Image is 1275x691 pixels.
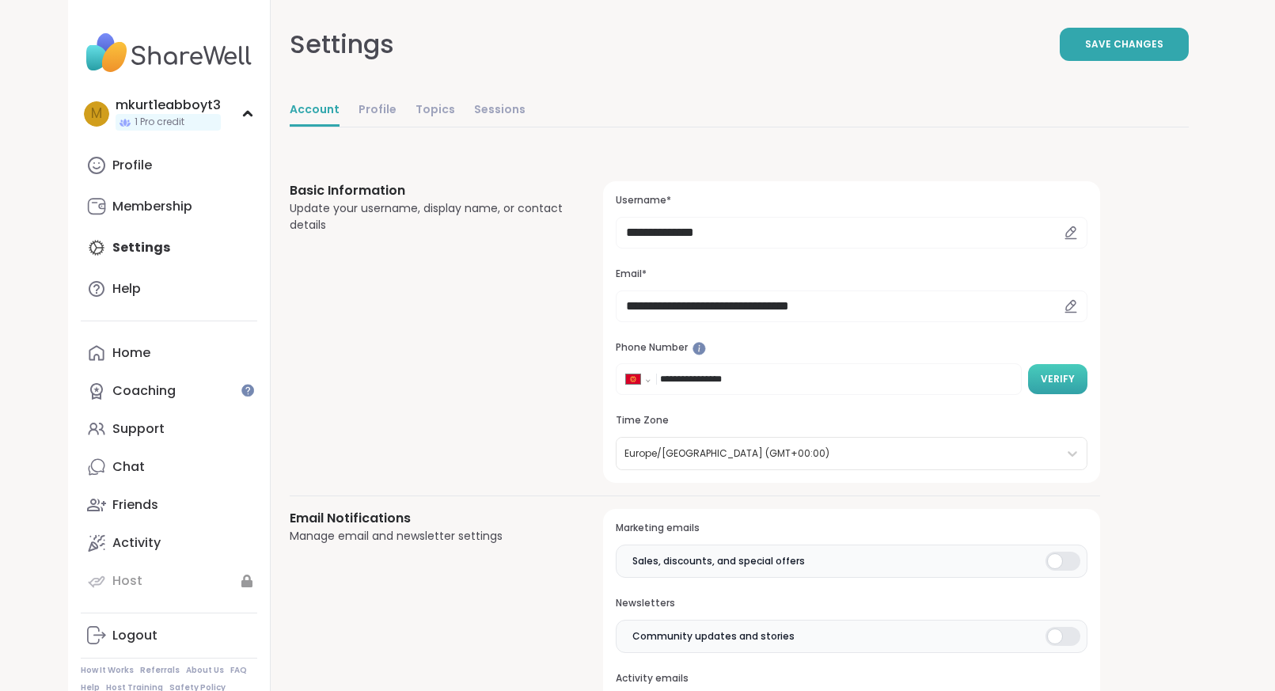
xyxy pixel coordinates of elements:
div: Chat [112,458,145,476]
a: Coaching [81,372,257,410]
h3: Basic Information [290,181,566,200]
span: Verify [1041,372,1075,386]
h3: Email* [616,268,1087,281]
a: Chat [81,448,257,486]
a: FAQ [230,665,247,676]
span: Save Changes [1085,37,1163,51]
a: Support [81,410,257,448]
h3: Email Notifications [290,509,566,528]
a: Home [81,334,257,372]
div: Home [112,344,150,362]
div: Friends [112,496,158,514]
h3: Phone Number [616,341,1087,355]
div: Host [112,572,142,590]
a: Help [81,270,257,308]
div: Settings [290,25,394,63]
div: Coaching [112,382,176,400]
a: Referrals [140,665,180,676]
div: Manage email and newsletter settings [290,528,566,545]
h3: Activity emails [616,672,1087,685]
a: Host [81,562,257,600]
span: Sales, discounts, and special offers [632,554,805,568]
div: mkurt1eabboyt3 [116,97,221,114]
div: Logout [112,627,157,644]
a: Profile [359,95,397,127]
img: ShareWell Nav Logo [81,25,257,81]
div: Help [112,280,141,298]
a: Topics [416,95,455,127]
a: Profile [81,146,257,184]
a: Logout [81,617,257,655]
span: Community updates and stories [632,629,795,644]
button: Save Changes [1060,28,1189,61]
div: Profile [112,157,152,174]
a: Friends [81,486,257,524]
a: About Us [186,665,224,676]
a: How It Works [81,665,134,676]
div: Activity [112,534,161,552]
span: m [91,104,102,124]
div: Membership [112,198,192,215]
h3: Username* [616,194,1087,207]
a: Membership [81,188,257,226]
div: Support [112,420,165,438]
a: Activity [81,524,257,562]
a: Account [290,95,340,127]
iframe: Spotlight [241,384,254,397]
h3: Newsletters [616,597,1087,610]
h3: Time Zone [616,414,1087,427]
span: 1 Pro credit [135,116,184,129]
button: Verify [1028,364,1087,394]
iframe: Spotlight [693,342,706,355]
a: Sessions [474,95,526,127]
h3: Marketing emails [616,522,1087,535]
div: Update your username, display name, or contact details [290,200,566,233]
